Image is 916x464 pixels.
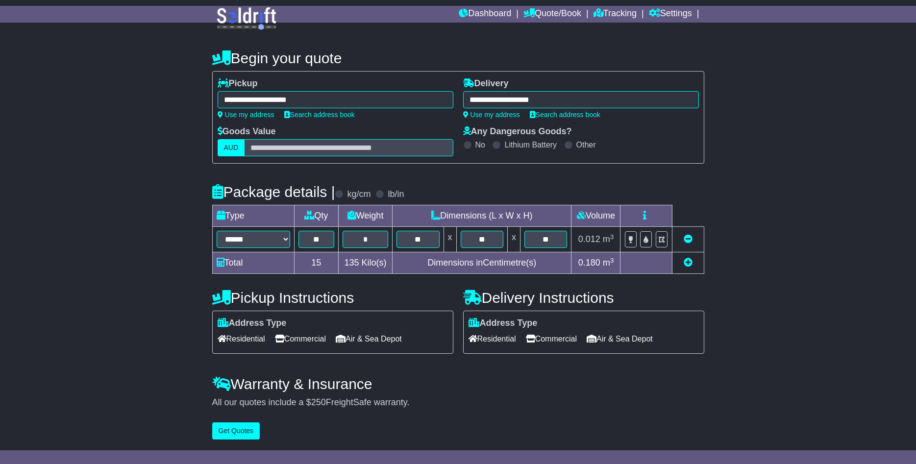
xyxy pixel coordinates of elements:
[444,227,456,252] td: x
[294,205,339,227] td: Qty
[603,234,614,244] span: m
[469,331,516,346] span: Residential
[578,258,600,268] span: 0.180
[212,376,704,392] h4: Warranty & Insurance
[594,6,637,23] a: Tracking
[212,50,704,66] h4: Begin your quote
[218,78,258,89] label: Pickup
[526,331,577,346] span: Commercial
[649,6,692,23] a: Settings
[475,140,485,149] label: No
[294,252,339,274] td: 15
[459,6,511,23] a: Dashboard
[388,189,404,200] label: lb/in
[610,233,614,241] sup: 3
[571,205,620,227] td: Volume
[339,252,393,274] td: Kilo(s)
[469,318,538,329] label: Address Type
[463,111,520,119] a: Use my address
[218,139,245,156] label: AUD
[393,252,571,274] td: Dimensions in Centimetre(s)
[576,140,596,149] label: Other
[218,111,274,119] a: Use my address
[684,258,693,268] a: Add new item
[463,78,509,89] label: Delivery
[212,397,704,408] div: All our quotes include a $ FreightSafe warranty.
[523,6,581,23] a: Quote/Book
[275,331,326,346] span: Commercial
[339,205,393,227] td: Weight
[212,205,294,227] td: Type
[311,397,326,407] span: 250
[345,258,359,268] span: 135
[218,126,276,137] label: Goods Value
[212,422,260,440] button: Get Quotes
[336,331,402,346] span: Air & Sea Depot
[603,258,614,268] span: m
[684,234,693,244] a: Remove this item
[463,126,572,137] label: Any Dangerous Goods?
[212,290,453,306] h4: Pickup Instructions
[218,318,287,329] label: Address Type
[578,234,600,244] span: 0.012
[393,205,571,227] td: Dimensions (L x W x H)
[504,140,557,149] label: Lithium Battery
[587,331,653,346] span: Air & Sea Depot
[212,252,294,274] td: Total
[463,290,704,306] h4: Delivery Instructions
[507,227,520,252] td: x
[530,111,600,119] a: Search address book
[284,111,355,119] a: Search address book
[610,257,614,264] sup: 3
[212,184,335,200] h4: Package details |
[347,189,371,200] label: kg/cm
[218,331,265,346] span: Residential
